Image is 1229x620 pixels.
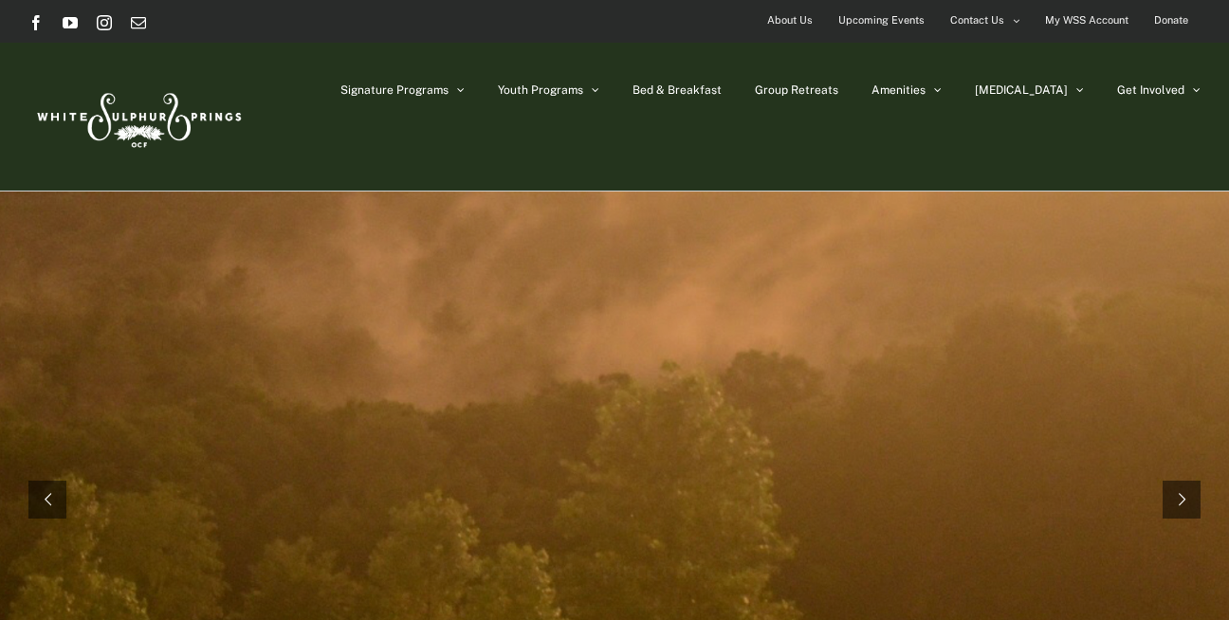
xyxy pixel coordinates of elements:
[498,84,583,96] span: Youth Programs
[498,43,599,137] a: Youth Programs
[755,84,838,96] span: Group Retreats
[340,43,1201,137] nav: Main Menu
[975,84,1068,96] span: [MEDICAL_DATA]
[1045,7,1128,34] span: My WSS Account
[1117,84,1184,96] span: Get Involved
[871,84,926,96] span: Amenities
[838,7,925,34] span: Upcoming Events
[340,43,465,137] a: Signature Programs
[767,7,813,34] span: About Us
[1117,43,1201,137] a: Get Involved
[28,72,247,161] img: White Sulphur Springs Logo
[1154,7,1188,34] span: Donate
[340,84,449,96] span: Signature Programs
[633,84,722,96] span: Bed & Breakfast
[437,560,784,581] rs-layer: A place apart, a place of the heart
[950,7,1004,34] span: Contact Us
[633,43,722,137] a: Bed & Breakfast
[281,478,945,520] rs-layer: Welcome to WSS
[871,43,942,137] a: Amenities
[975,43,1084,137] a: [MEDICAL_DATA]
[755,43,838,137] a: Group Retreats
